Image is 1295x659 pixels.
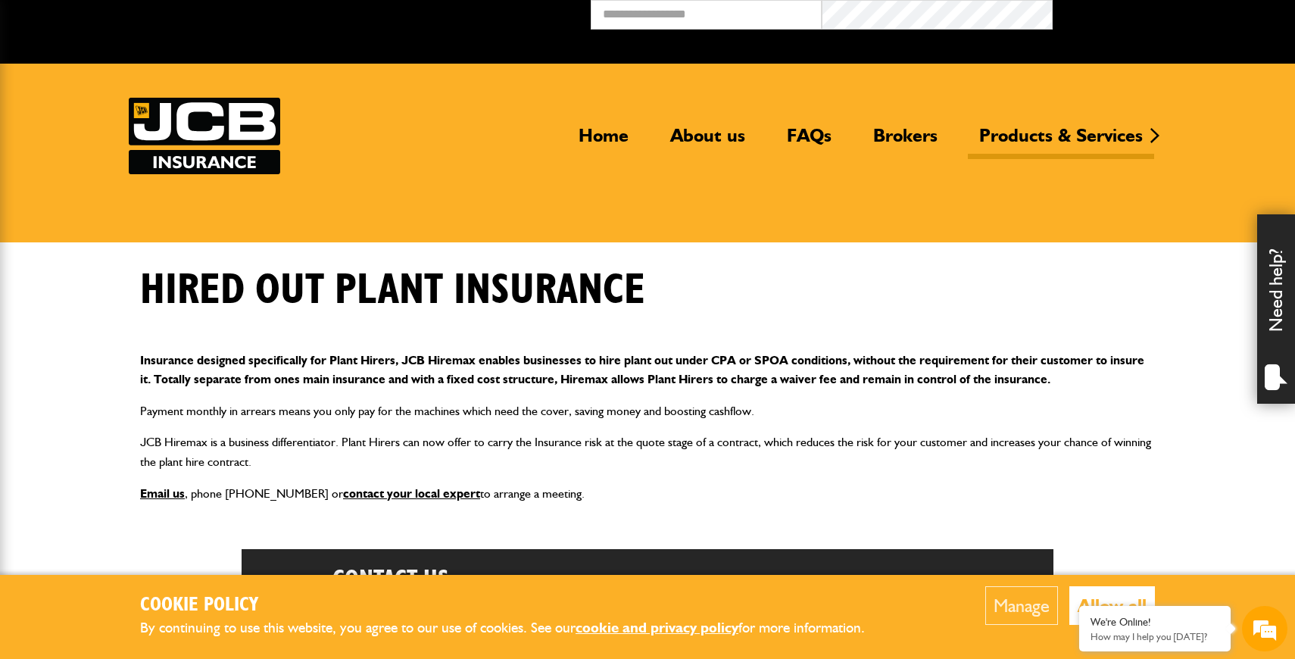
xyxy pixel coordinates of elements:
h2: Cookie Policy [140,594,890,617]
button: Manage [985,586,1058,625]
div: We're Online! [1091,616,1219,629]
h2: Contact us [332,564,688,593]
p: How may I help you today? [1091,631,1219,642]
a: cookie and privacy policy [576,619,738,636]
p: By continuing to use this website, you agree to our use of cookies. See our for more information. [140,617,890,640]
div: Need help? [1257,214,1295,404]
button: Allow all [1069,586,1155,625]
